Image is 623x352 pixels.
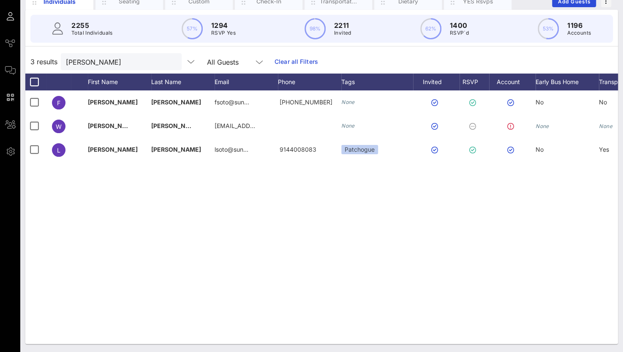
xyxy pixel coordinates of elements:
[536,146,544,153] span: No
[278,74,341,90] div: Phone
[57,147,60,154] span: L
[211,29,236,37] p: RSVP Yes
[151,122,201,129] span: [PERSON_NAME]
[536,74,599,90] div: Early Bus Home
[88,74,151,90] div: First Name
[56,123,62,130] span: W
[341,145,378,154] div: Patchogue
[215,90,249,114] p: fsoto@sun…
[489,74,536,90] div: Account
[88,98,138,106] span: [PERSON_NAME]
[536,98,544,106] span: No
[71,20,113,30] p: 2255
[599,123,612,129] i: None
[88,146,138,153] span: [PERSON_NAME]
[280,146,316,153] span: 9144008083
[71,29,113,37] p: Total Individuals
[450,29,469,37] p: RSVP`d
[334,20,351,30] p: 2211
[460,74,489,90] div: RSVP
[151,146,201,153] span: [PERSON_NAME]
[341,123,355,129] i: None
[341,74,413,90] div: Tags
[151,98,201,106] span: [PERSON_NAME]
[207,58,239,66] div: All Guests
[280,98,332,106] span: +19294049411
[567,20,591,30] p: 1196
[30,57,57,67] span: 3 results
[211,20,236,30] p: 1294
[215,138,248,161] p: lsoto@sun…
[275,57,318,66] a: Clear all Filters
[151,74,215,90] div: Last Name
[202,53,269,70] div: All Guests
[88,122,138,129] span: [PERSON_NAME]
[599,98,607,106] span: No
[215,74,278,90] div: Email
[450,20,469,30] p: 1400
[599,146,609,153] span: Yes
[413,74,460,90] div: Invited
[57,99,60,106] span: F
[334,29,351,37] p: Invited
[536,123,549,129] i: None
[567,29,591,37] p: Accounts
[215,122,316,129] span: [EMAIL_ADDRESS][DOMAIN_NAME]
[341,99,355,105] i: None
